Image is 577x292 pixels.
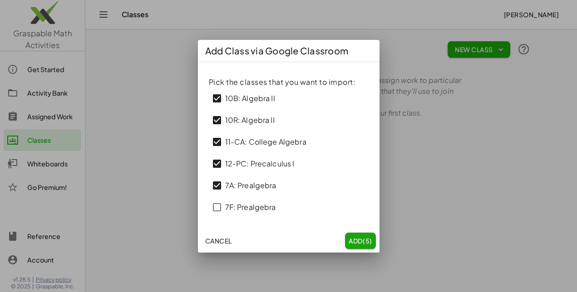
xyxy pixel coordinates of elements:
button: Cancel [202,233,236,249]
span: (5) [363,237,372,245]
button: Add(5) [345,233,376,249]
div: 11-CA: College Algebra [225,136,306,147]
div: Add Class via Google Classroom [198,40,380,62]
div: 7A: Prealgebra [225,180,276,191]
div: 10R: Algebra II [225,115,275,126]
div: 10B: Algebra II [225,93,275,104]
div: Pick the classes that you want to import: [209,77,369,218]
span: Cancel [205,237,232,245]
div: 12-PC: Precalculus I [225,158,295,169]
div: 7F: Prealgebra [225,202,276,213]
span: Add [349,237,372,245]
